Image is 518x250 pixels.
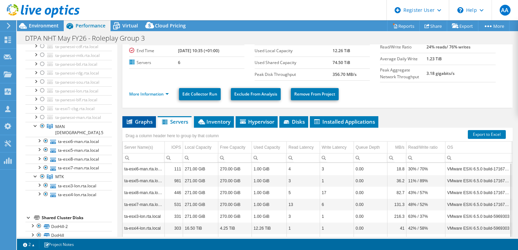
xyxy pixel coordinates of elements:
td: IOPS Column [165,142,183,153]
td: Free Capacity Column [218,142,252,153]
td: Column Read/Write ratio, Value 48% / 52% [406,199,445,210]
div: Queue Depth [356,143,380,151]
td: Column Queue Depth, Value 0.00 [354,187,387,199]
span: Cloud Pricing [155,22,186,29]
td: Column Server Name(s), Filter cell [123,153,165,162]
div: Drag a column header here to group by that column [124,131,221,141]
td: Column Read/Write ratio, Filter cell [406,153,445,162]
div: Read Latency [288,143,314,151]
td: Column IOPS, Value 111 [165,163,183,175]
td: Column Write Latency, Value 1 [320,210,354,222]
td: Column Read Latency, Value 13 [287,199,320,210]
a: ta-esxi1-cbg.rta.local [25,104,112,113]
td: Column Read/Write ratio, Value 42% / 58% [406,222,445,234]
td: Column MB/s, Value 216.3 [387,210,406,222]
div: Shared Cluster Disks [42,214,112,222]
td: Column Read Latency, Value 4 [287,163,320,175]
td: Column OS, Filter cell [445,153,512,162]
b: 6 [178,60,180,65]
span: Environment [29,22,59,29]
td: Column Queue Depth, Value 0.00 [354,175,387,187]
a: Reports [387,21,420,31]
b: 356.70 MB/s [333,71,357,77]
td: Queue Depth Column [354,142,387,153]
b: 24% reads/ 76% writes [426,44,471,50]
td: Column Used Capacity, Value 1.00 GiB [252,199,287,210]
td: Column Read Latency, Value 3 [287,175,320,187]
td: Column Used Capacity, Value 12.26 TiB [252,222,287,234]
td: Column MB/s, Value 36.2 [387,175,406,187]
td: Column Queue Depth, Filter cell [354,153,387,162]
td: Column IOPS, Value 303 [165,222,183,234]
div: Write Latency [322,143,346,151]
a: ta-panesxi-cdf.rta.local [25,42,112,51]
span: MTK [55,174,64,180]
td: Write Latency Column [320,142,354,153]
span: ta-panesxi-btl.rta.local [55,61,97,67]
label: Servers [129,59,178,66]
td: Column Free Capacity, Value 4.25 TiB [218,222,252,234]
td: Column OS, Value VMware ESXi 6.5.0 build-17167537 [445,187,512,199]
div: Local Capacity [185,143,212,151]
td: Column Read/Write ratio, Value 11% / 89% [406,175,445,187]
td: Column IOPS, Value 531 [165,199,183,210]
label: End Time [129,47,178,54]
td: Column Write Latency, Filter cell [320,153,354,162]
a: ta-esxi6-man.rta.local [25,137,112,146]
a: More [478,21,510,31]
label: Used Shared Capacity [255,59,333,66]
a: Remove From Project [291,88,339,100]
div: MB/s [395,143,404,151]
a: ta-esxi4-lon.rta.local [25,190,112,199]
td: Column OS, Value VMware ESXi 6.5.0 build-5969303 [445,222,512,234]
b: 12.26 TiB [333,48,350,54]
td: Column OS, Value VMware ESXi 6.5.0 build-17167537 [445,175,512,187]
td: Column Server Name(s), Value ta-esxi5-man.rta.local [123,175,165,187]
a: ta-panesxi-lon.rta.local [25,86,112,95]
span: ta-panesxi-cdf.rta.local [55,44,98,49]
div: IOPS [171,143,181,151]
span: ta-panesxi-blf.rta.local [55,97,97,103]
td: Column Local Capacity, Value 271.00 GiB [183,163,218,175]
span: ta-panesxi-sou.rta.local [55,79,99,85]
td: Column Server Name(s), Value ta-esxi3-lon.rta.local [123,210,165,222]
a: Export to Excel [468,130,506,139]
a: ta-panesxi-rdg.rta.local [25,69,112,78]
span: Disks [283,118,305,125]
b: 74.50 TiB [333,60,350,65]
b: 3.18 gigabits/s [426,70,455,76]
td: Column IOPS, Value 981 [165,175,183,187]
td: Column Queue Depth, Value 0.00 [354,210,387,222]
td: Column Read/Write ratio, Value 43% / 57% [406,187,445,199]
td: Column Used Capacity, Value 1.00 GiB [252,175,287,187]
td: Column Write Latency, Value 6 [320,199,354,210]
td: Column OS, Value VMware ESXi 6.5.0 build-5969303 [445,210,512,222]
td: Column Write Latency, Value 3 [320,163,354,175]
label: Used Local Capacity [255,47,333,54]
td: Column Read/Write ratio, Value 63% / 37% [406,210,445,222]
td: Column Write Latency, Value 1 [320,222,354,234]
span: Servers [161,118,188,125]
td: Column Read Latency, Value 5 [287,187,320,199]
label: Read/Write Ratio [380,44,426,50]
td: Column Read/Write ratio, Value 30% / 70% [406,163,445,175]
td: Column Local Capacity, Value 16.50 TiB [183,222,218,234]
td: Column Used Capacity, Value 1.00 GiB [252,210,287,222]
a: ta-esxi3-lon.rta.local [25,181,112,190]
span: MAN [DEMOGRAPHIC_DATA].5 [55,124,103,136]
a: MTK [25,172,112,181]
td: Column Local Capacity, Value 271.00 GiB [183,187,218,199]
a: 2 [18,240,39,249]
td: Column Server Name(s), Value ta-esxi4-lon.rta.local [123,222,165,234]
span: Performance [76,22,105,29]
a: ta-esxi5-man.rta.local [25,146,112,154]
span: ta-esxi1-cbg.rta.local [55,106,95,111]
td: Column Server Name(s), Value ta-esxi7-man.rta.local [123,199,165,210]
td: Column Free Capacity, Value 270.00 GiB [218,210,252,222]
td: Column Read Latency, Value 3 [287,210,320,222]
td: Column OS, Value VMware ESXi 6.5.0 build-17167537 [445,163,512,175]
a: Share [419,21,447,31]
td: Column Used Capacity, Value 1.00 GiB [252,187,287,199]
svg: \n [457,7,463,13]
td: Column IOPS, Filter cell [165,153,183,162]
